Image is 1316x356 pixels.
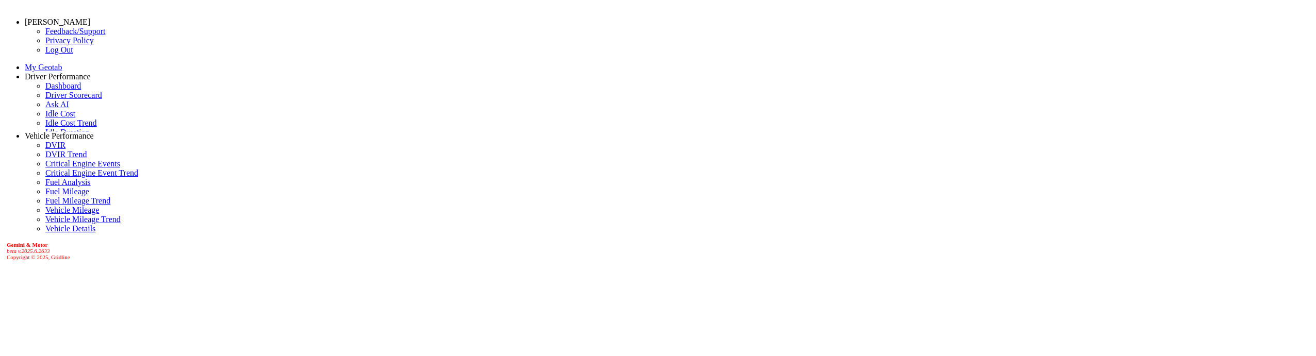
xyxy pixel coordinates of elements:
a: Idle Cost [45,109,75,118]
a: DVIR [45,141,65,149]
a: Ask AI [45,100,69,109]
a: DVIR Trend [45,150,87,159]
a: My Geotab [25,63,62,72]
a: Privacy Policy [45,36,94,45]
a: Driver Performance [25,72,91,81]
a: Vehicle Performance [25,131,94,140]
i: beta v.2025.6.2633 [7,248,50,254]
a: Critical Engine Event Trend [45,168,138,177]
a: Dashboard [45,81,81,90]
a: [PERSON_NAME] [25,18,90,26]
a: Critical Engine Events [45,159,120,168]
b: Gemini & Motor [7,242,47,248]
a: Fuel Mileage [45,187,89,196]
a: Vehicle Details [45,224,95,233]
div: Copyright © 2025, Gridline [7,242,1312,260]
a: Fuel Mileage Trend [45,196,110,205]
a: Vehicle Mileage [45,206,99,214]
a: Feedback/Support [45,27,105,36]
a: Log Out [45,45,73,54]
a: Idle Cost Trend [45,118,97,127]
a: Vehicle Mileage Trend [45,215,121,224]
a: Fuel Analysis [45,178,91,187]
a: Idle Duration [45,128,90,137]
a: Driver Scorecard [45,91,102,99]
